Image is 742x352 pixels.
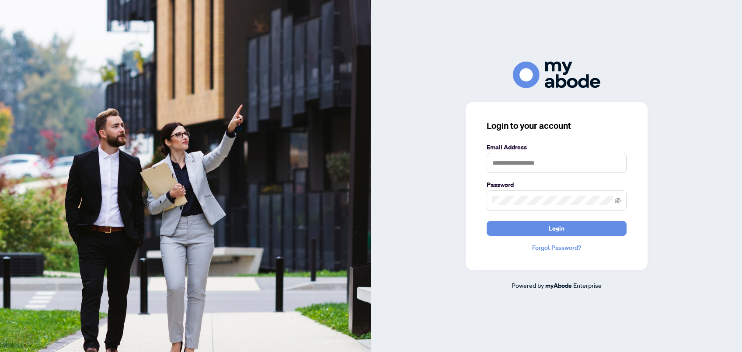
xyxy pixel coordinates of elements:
a: Forgot Password? [487,243,627,252]
span: Powered by [512,281,544,289]
img: ma-logo [513,62,600,88]
h3: Login to your account [487,120,627,132]
span: Enterprise [573,281,602,289]
label: Password [487,180,627,190]
label: Email Address [487,142,627,152]
span: Login [549,221,564,235]
span: eye-invisible [615,197,621,204]
button: Login [487,221,627,236]
a: myAbode [545,281,572,290]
